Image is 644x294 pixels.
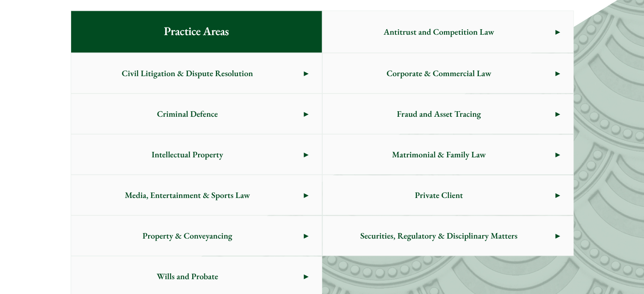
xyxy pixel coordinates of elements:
[323,53,556,93] span: Corporate & Commercial Law
[323,216,556,256] span: Securities, Regulatory & Disciplinary Matters
[71,135,322,174] a: Intellectual Property
[71,94,322,134] a: Criminal Defence
[71,94,304,134] span: Criminal Defence
[323,135,573,174] a: Matrimonial & Family Law
[150,11,242,52] span: Practice Areas
[323,135,556,174] span: Matrimonial & Family Law
[71,175,304,215] span: Media, Entertainment & Sports Law
[323,11,573,52] a: Antitrust and Competition Law
[323,175,556,215] span: Private Client
[71,216,322,256] a: Property & Conveyancing
[323,53,573,93] a: Corporate & Commercial Law
[323,175,573,215] a: Private Client
[323,94,573,134] a: Fraud and Asset Tracing
[71,135,304,174] span: Intellectual Property
[323,12,556,52] span: Antitrust and Competition Law
[323,94,556,134] span: Fraud and Asset Tracing
[323,216,573,256] a: Securities, Regulatory & Disciplinary Matters
[71,175,322,215] a: Media, Entertainment & Sports Law
[71,53,304,93] span: Civil Litigation & Dispute Resolution
[71,53,322,93] a: Civil Litigation & Dispute Resolution
[71,216,304,256] span: Property & Conveyancing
